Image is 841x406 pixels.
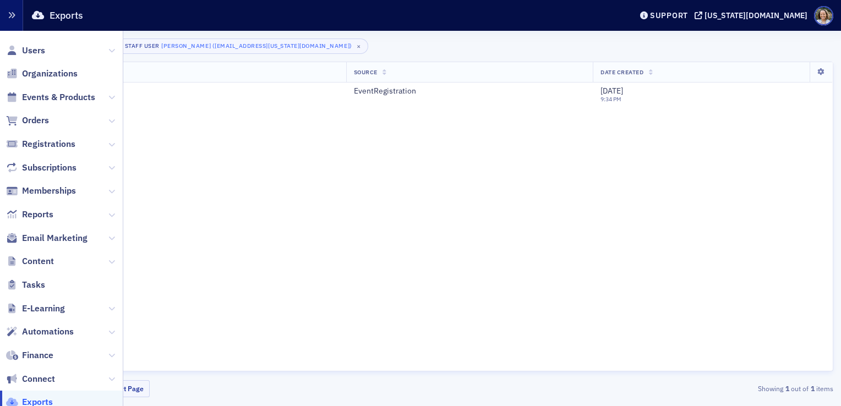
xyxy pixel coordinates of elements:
span: Events & Products [22,91,95,103]
span: [DATE] [600,86,623,96]
div: EventRegistration [354,86,585,96]
button: Staff User[PERSON_NAME] ([EMAIL_ADDRESS][US_STATE][DOMAIN_NAME])× [117,39,368,54]
span: Connect [22,373,55,385]
a: Memberships [6,185,76,197]
div: Support [650,10,688,20]
h1: Exports [50,9,83,22]
span: Date Created [600,68,643,76]
span: Profile [814,6,833,25]
button: [US_STATE][DOMAIN_NAME] [695,12,811,19]
span: Users [22,45,45,57]
span: Source [354,68,378,76]
a: Reports [6,209,53,221]
a: Registrations [6,138,75,150]
strong: 1 [783,383,791,393]
span: Reports [22,209,53,221]
a: Email Marketing [6,232,88,244]
div: Staff User [125,42,160,50]
span: Registrations [22,138,75,150]
span: Tasks [22,279,45,291]
span: Content [22,255,54,267]
a: Finance [6,349,53,361]
div: [US_STATE][DOMAIN_NAME] [705,10,807,20]
span: Finance [22,349,53,361]
a: Orders [6,114,49,127]
div: [PERSON_NAME] ([EMAIL_ADDRESS][US_STATE][DOMAIN_NAME]) [161,41,352,52]
a: Content [6,255,54,267]
a: E-Learning [6,303,65,315]
strong: 1 [809,383,816,393]
div: Showing out of items [566,383,833,393]
span: Orders [22,114,49,127]
span: Memberships [22,185,76,197]
a: Subscriptions [6,162,77,174]
span: Subscriptions [22,162,77,174]
time: 9:34 PM [600,95,621,103]
a: Organizations [6,68,78,80]
span: × [354,41,364,51]
span: Automations [22,326,74,338]
span: E-Learning [22,303,65,315]
a: Tasks [6,279,45,291]
a: Automations [6,326,74,338]
a: Events & Products [6,91,95,103]
span: Email Marketing [22,232,88,244]
a: Users [6,45,45,57]
span: Organizations [22,68,78,80]
a: Connect [6,373,55,385]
